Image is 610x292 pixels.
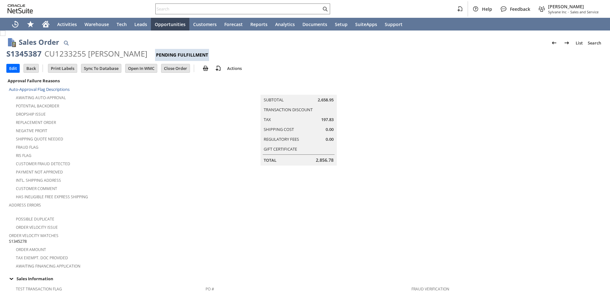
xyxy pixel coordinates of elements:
[23,18,38,31] div: Shortcuts
[16,186,57,191] a: Customer Comment
[331,18,351,31] a: Setup
[8,18,23,31] a: Recent Records
[16,263,80,269] a: Awaiting Financing Application
[351,18,381,31] a: SuiteApps
[16,103,59,109] a: Potential Backorder
[275,21,295,27] span: Analytics
[548,10,566,14] span: Sylvane Inc
[6,77,203,85] div: Approval Failure Reasons
[155,21,186,27] span: Opportunities
[585,38,604,48] a: Search
[151,18,189,31] a: Opportunities
[16,286,62,292] a: Test Transaction Flag
[225,65,244,71] a: Actions
[411,286,449,292] a: Fraud Verification
[9,202,41,208] a: Address Errors
[16,112,46,117] a: Dropship Issue
[9,86,70,92] a: Auto-Approval Flag Descriptions
[16,136,63,142] a: Shipping Quote Needed
[134,21,147,27] span: Leads
[38,18,53,31] a: Home
[161,64,190,72] input: Close Order
[550,39,558,47] img: Previous
[318,97,334,103] span: 2,658.95
[16,128,47,133] a: Negative Profit
[6,275,604,283] td: Sales Information
[381,18,406,31] a: Support
[16,95,66,100] a: Awaiting Auto-Approval
[113,18,131,31] a: Tech
[16,145,38,150] a: Fraud Flag
[261,85,337,95] caption: Summary
[85,21,109,27] span: Warehouse
[16,247,46,252] a: Order Amount
[206,286,214,292] a: PO #
[42,20,50,28] svg: Home
[9,233,58,238] a: Order Velocity Matches
[16,216,54,222] a: Possible Duplicate
[326,126,334,132] span: 0.00
[48,64,77,72] input: Print Labels
[16,225,58,230] a: Order Velocity Issue
[385,21,403,27] span: Support
[62,39,70,47] img: Quick Find
[16,194,88,200] a: Has Ineligible Free Express Shipping
[44,49,147,59] div: CU1233255 [PERSON_NAME]
[16,169,63,175] a: Payment not approved
[250,21,268,27] span: Reports
[264,107,313,112] a: Transaction Discount
[355,21,377,27] span: SuiteApps
[8,4,33,13] svg: logo
[264,136,299,142] a: Regulatory Fees
[6,49,42,59] div: S1345387
[19,37,59,47] h1: Sales Order
[27,20,34,28] svg: Shortcuts
[16,120,56,125] a: Replacement Order
[570,10,599,14] span: Sales and Service
[7,64,19,72] input: Edit
[117,21,127,27] span: Tech
[155,49,209,61] div: Pending Fulfillment
[264,126,294,132] a: Shipping Cost
[156,5,321,13] input: Search
[81,64,121,72] input: Sync To Database
[335,21,348,27] span: Setup
[16,161,70,166] a: Customer Fraud Detected
[224,21,243,27] span: Forecast
[264,146,297,152] a: Gift Certificate
[131,18,151,31] a: Leads
[202,65,209,72] img: print.svg
[264,97,284,103] a: Subtotal
[81,18,113,31] a: Warehouse
[573,38,585,48] a: List
[53,18,81,31] a: Activities
[302,21,327,27] span: Documents
[9,238,27,244] span: S1345278
[57,21,77,27] span: Activities
[16,153,31,158] a: RIS flag
[321,5,329,13] svg: Search
[189,18,220,31] a: Customers
[326,136,334,142] span: 0.00
[193,21,217,27] span: Customers
[125,64,157,72] input: Open In WMC
[214,65,222,72] img: add-record.svg
[16,178,61,183] a: Intl. Shipping Address
[321,117,334,123] span: 197.83
[220,18,247,31] a: Forecast
[24,64,38,72] input: Back
[264,117,271,122] a: Tax
[548,3,599,10] span: [PERSON_NAME]
[264,157,276,163] a: Total
[482,6,492,12] span: Help
[271,18,299,31] a: Analytics
[16,255,68,261] a: Tax Exempt. Doc Provided
[247,18,271,31] a: Reports
[563,39,571,47] img: Next
[6,275,601,283] div: Sales Information
[11,20,19,28] svg: Recent Records
[510,6,530,12] span: Feedback
[299,18,331,31] a: Documents
[568,10,569,14] span: -
[316,157,334,163] span: 2,856.78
